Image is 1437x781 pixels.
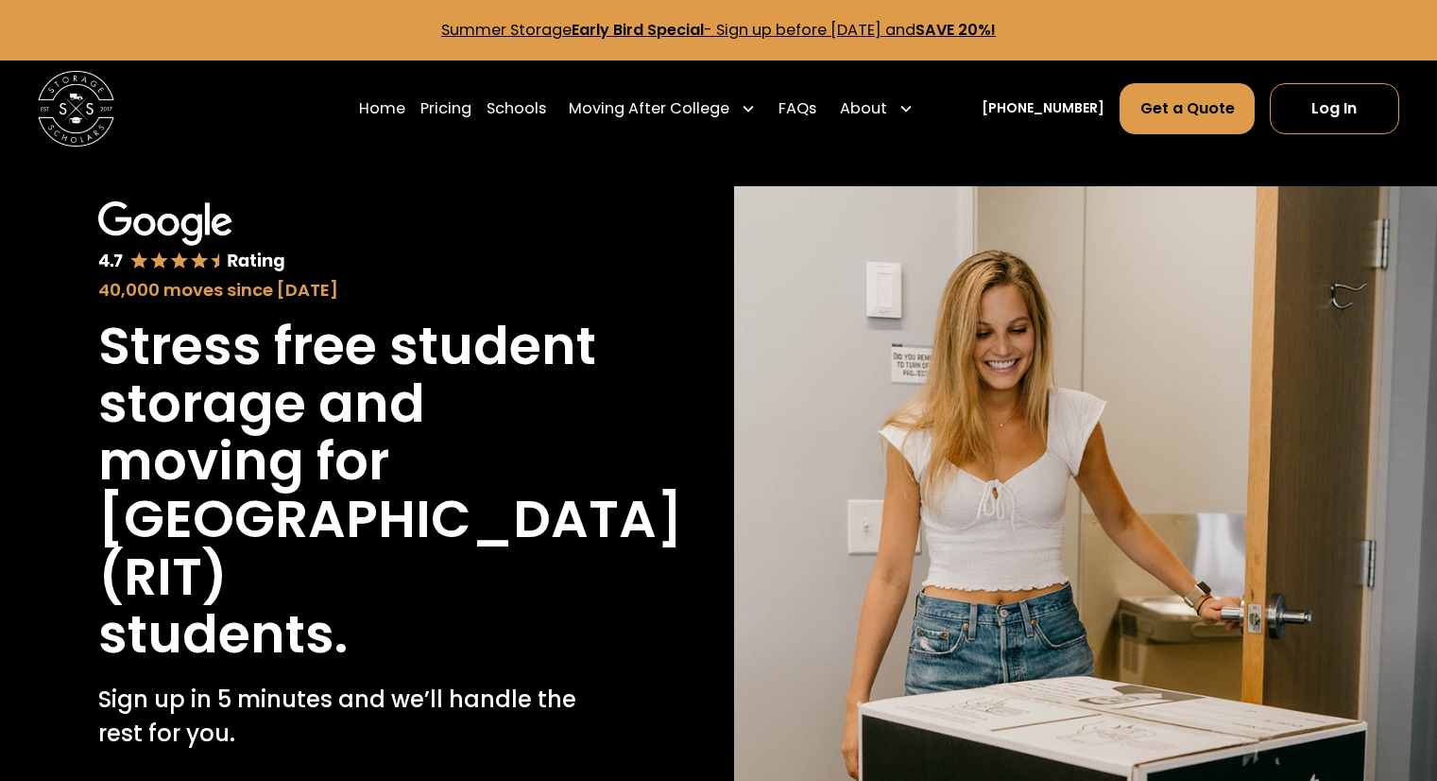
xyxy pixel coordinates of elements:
div: About [832,82,921,135]
p: Sign up in 5 minutes and we’ll handle the rest for you. [98,683,605,752]
div: Moving After College [561,82,763,135]
a: [PHONE_NUMBER] [982,98,1104,118]
a: Log In [1270,83,1399,134]
strong: SAVE 20%! [915,19,996,41]
a: Get a Quote [1120,83,1254,134]
h1: [GEOGRAPHIC_DATA] (RIT) [98,491,682,606]
div: Moving After College [569,97,729,120]
h1: students. [98,606,348,664]
h1: Stress free student storage and moving for [98,318,605,491]
img: Storage Scholars main logo [38,71,114,148]
div: 40,000 moves since [DATE] [98,277,605,303]
a: Home [359,82,405,135]
img: Google 4.7 star rating [98,201,284,273]
div: About [840,97,887,120]
a: Summer StorageEarly Bird Special- Sign up before [DATE] andSAVE 20%! [441,19,996,41]
a: FAQs [778,82,816,135]
strong: Early Bird Special [572,19,704,41]
a: Pricing [420,82,471,135]
a: Schools [487,82,546,135]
